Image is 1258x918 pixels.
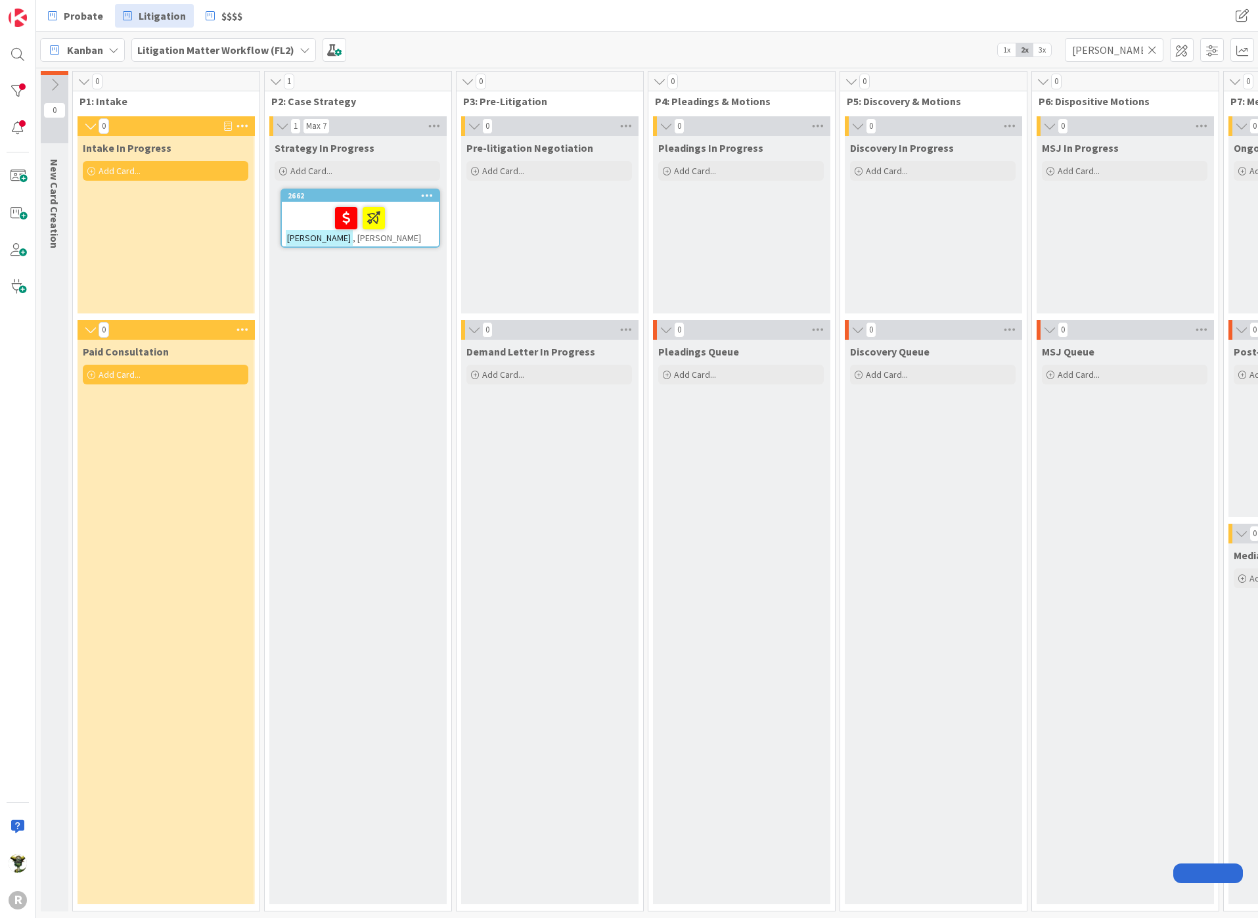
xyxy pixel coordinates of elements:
[83,345,169,358] span: Paid Consultation
[79,95,243,108] span: P1: Intake
[658,345,739,358] span: Pleadings Queue
[655,95,819,108] span: P4: Pleadings & Motions
[674,322,685,338] span: 0
[667,74,678,89] span: 0
[658,141,763,154] span: Pleadings In Progress
[83,141,171,154] span: Intake In Progress
[43,103,66,118] span: 0
[275,141,374,154] span: Strategy In Progress
[866,369,908,380] span: Add Card...
[466,141,593,154] span: Pre-litigation Negotiation
[139,8,186,24] span: Litigation
[137,43,294,57] b: Litigation Matter Workflow (FL2)
[1033,43,1051,57] span: 3x
[64,8,103,24] span: Probate
[1042,141,1119,154] span: MSJ In Progress
[1051,74,1062,89] span: 0
[482,118,493,134] span: 0
[99,322,109,338] span: 0
[866,165,908,177] span: Add Card...
[674,369,716,380] span: Add Card...
[463,95,627,108] span: P3: Pre-Litigation
[1058,369,1100,380] span: Add Card...
[9,9,27,27] img: Visit kanbanzone.com
[866,118,876,134] span: 0
[286,230,353,245] mark: [PERSON_NAME]
[674,118,685,134] span: 0
[859,74,870,89] span: 0
[99,369,141,380] span: Add Card...
[9,891,27,909] div: R
[1039,95,1202,108] span: P6: Dispositive Motions
[92,74,102,89] span: 0
[288,191,439,200] div: 2662
[99,118,109,134] span: 0
[482,322,493,338] span: 0
[40,4,111,28] a: Probate
[9,854,27,873] img: NC
[221,8,242,24] span: $$$$
[1058,118,1068,134] span: 0
[850,345,930,358] span: Discovery Queue
[48,159,61,248] span: New Card Creation
[1065,38,1163,62] input: Quick Filter...
[282,190,439,246] div: 2662[PERSON_NAME], [PERSON_NAME]
[198,4,250,28] a: $$$$
[866,322,876,338] span: 0
[1058,165,1100,177] span: Add Card...
[1058,322,1068,338] span: 0
[476,74,486,89] span: 0
[482,369,524,380] span: Add Card...
[99,165,141,177] span: Add Card...
[115,4,194,28] a: Litigation
[282,190,439,202] div: 2662
[306,123,326,129] div: Max 7
[67,42,103,58] span: Kanban
[847,95,1010,108] span: P5: Discovery & Motions
[284,74,294,89] span: 1
[1016,43,1033,57] span: 2x
[290,118,301,134] span: 1
[466,345,595,358] span: Demand Letter In Progress
[1042,345,1094,358] span: MSJ Queue
[353,232,421,244] span: , [PERSON_NAME]
[271,95,435,108] span: P2: Case Strategy
[998,43,1016,57] span: 1x
[850,141,954,154] span: Discovery In Progress
[1243,74,1253,89] span: 0
[290,165,332,177] span: Add Card...
[482,165,524,177] span: Add Card...
[674,165,716,177] span: Add Card...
